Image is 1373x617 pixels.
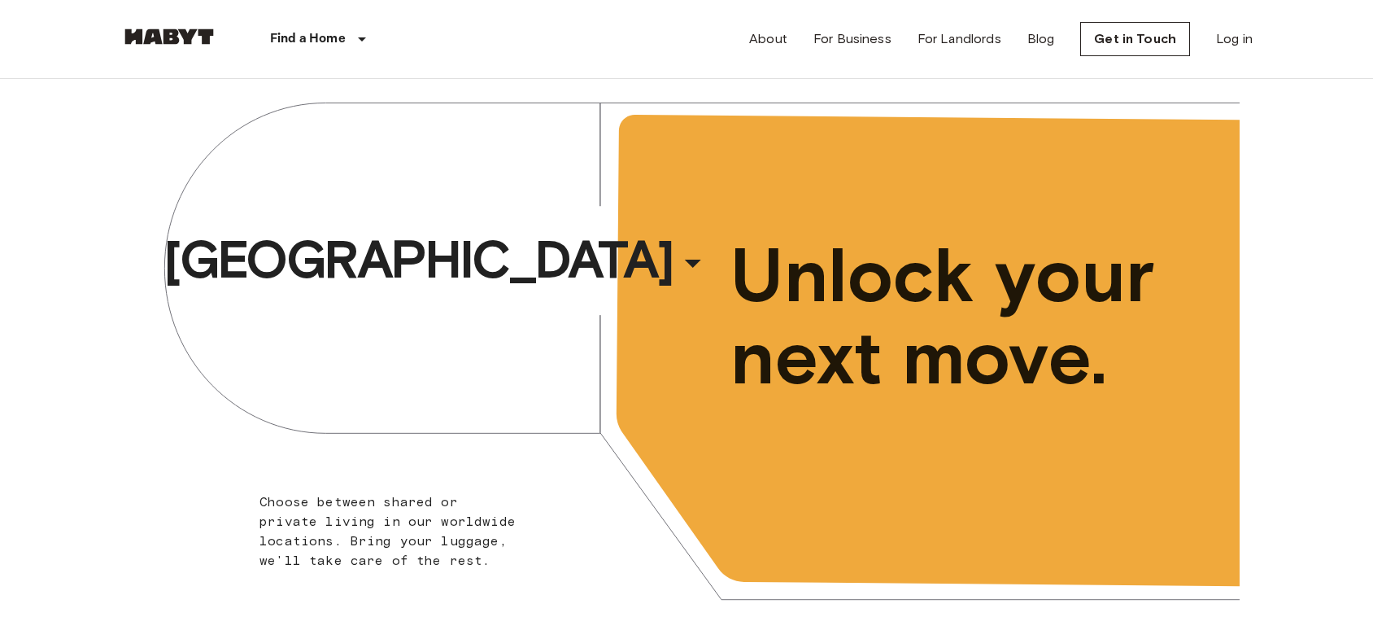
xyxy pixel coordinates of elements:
a: For Business [813,29,891,49]
span: Choose between shared or private living in our worldwide locations. Bring your luggage, we'll tak... [259,494,516,568]
p: Find a Home [270,29,346,49]
a: Log in [1216,29,1253,49]
img: Habyt [120,28,218,45]
a: For Landlords [918,29,1001,49]
a: Blog [1027,29,1055,49]
span: Unlock your next move. [730,234,1173,399]
button: [GEOGRAPHIC_DATA] [157,222,718,297]
a: Get in Touch [1080,22,1190,56]
span: [GEOGRAPHIC_DATA] [163,227,673,292]
a: About [749,29,787,49]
